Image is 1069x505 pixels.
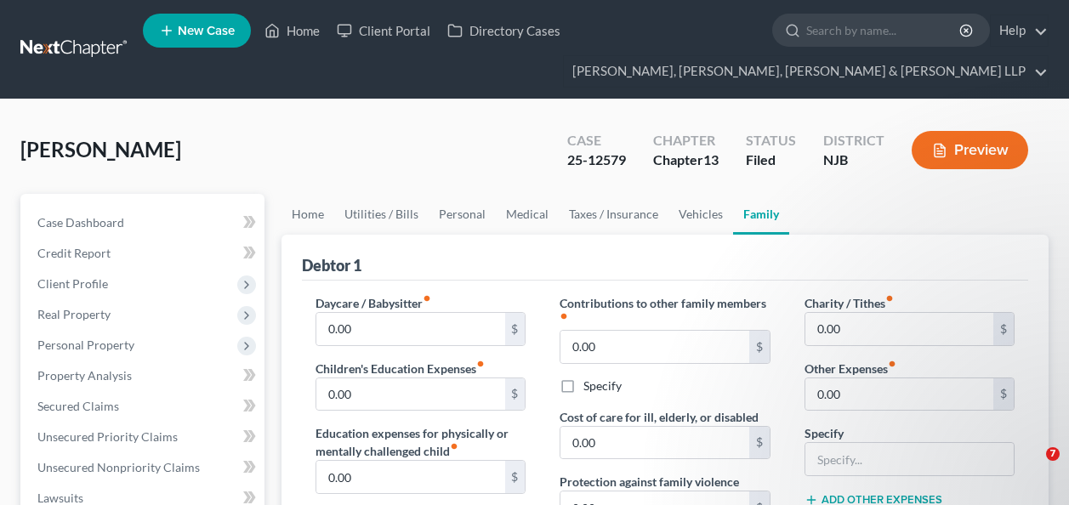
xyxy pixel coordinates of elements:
a: Directory Cases [439,15,569,46]
span: Property Analysis [37,368,132,383]
label: Cost of care for ill, elderly, or disabled [560,408,759,426]
a: [PERSON_NAME], [PERSON_NAME], [PERSON_NAME] & [PERSON_NAME] LLP [564,56,1048,87]
span: Personal Property [37,338,134,352]
span: Client Profile [37,276,108,291]
div: $ [505,378,526,411]
a: Taxes / Insurance [559,194,668,235]
input: -- [805,313,993,345]
a: Credit Report [24,238,264,269]
label: Contributions to other family members [560,294,770,330]
label: Education expenses for physically or mentally challenged child [316,424,526,460]
i: fiber_manual_record [423,294,431,303]
a: Property Analysis [24,360,264,391]
span: Unsecured Nonpriority Claims [37,460,200,474]
a: Vehicles [668,194,733,235]
span: Lawsuits [37,491,83,505]
div: Chapter [653,131,719,150]
input: -- [316,378,504,411]
a: Utilities / Bills [334,194,429,235]
input: -- [560,427,748,459]
input: -- [560,331,748,363]
div: Chapter [653,150,719,170]
i: fiber_manual_record [476,360,485,368]
i: fiber_manual_record [885,294,894,303]
span: Real Property [37,307,111,321]
div: $ [505,313,526,345]
label: Charity / Tithes [805,294,894,312]
span: New Case [178,25,235,37]
a: Client Portal [328,15,439,46]
div: Status [746,131,796,150]
i: fiber_manual_record [560,312,568,321]
div: Case [567,131,626,150]
span: Unsecured Priority Claims [37,429,178,444]
span: 7 [1046,447,1060,461]
div: $ [505,461,526,493]
input: Specify... [805,443,1014,475]
span: Secured Claims [37,399,119,413]
a: Personal [429,194,496,235]
button: Preview [912,131,1028,169]
label: Specify [583,377,622,394]
a: Unsecured Priority Claims [24,422,264,452]
a: Secured Claims [24,391,264,422]
div: Debtor 1 [302,255,361,275]
input: -- [316,313,504,345]
a: Help [991,15,1048,46]
span: 13 [703,151,719,167]
div: $ [749,331,770,363]
a: Home [256,15,328,46]
div: District [823,131,884,150]
a: Unsecured Nonpriority Claims [24,452,264,483]
a: Medical [496,194,559,235]
a: Family [733,194,789,235]
span: Credit Report [37,246,111,260]
a: Home [281,194,334,235]
span: [PERSON_NAME] [20,137,181,162]
iframe: Intercom live chat [1011,447,1052,488]
label: Children's Education Expenses [316,360,485,377]
div: 25-12579 [567,150,626,170]
input: -- [316,461,504,493]
input: Search by name... [806,14,962,46]
span: Case Dashboard [37,215,124,230]
div: $ [993,313,1014,345]
i: fiber_manual_record [450,442,458,451]
label: Daycare / Babysitter [316,294,431,312]
div: Filed [746,150,796,170]
a: Case Dashboard [24,207,264,238]
div: NJB [823,150,884,170]
label: Protection against family violence [560,473,739,491]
